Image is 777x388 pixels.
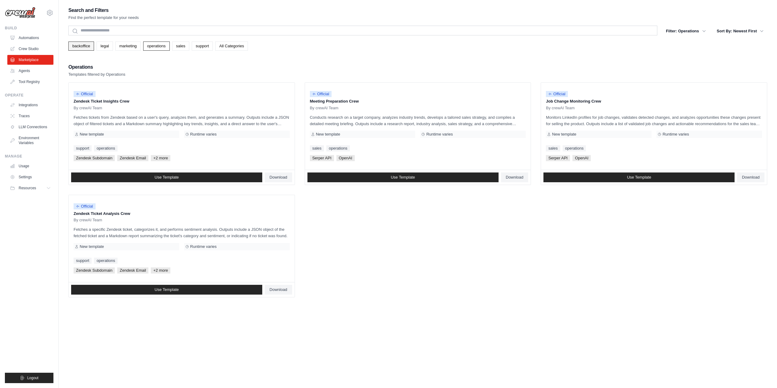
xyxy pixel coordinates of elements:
span: OpenAI [336,155,355,161]
span: Runtime varies [190,244,217,249]
span: Zendesk Email [117,155,148,161]
a: Tool Registry [7,77,53,87]
span: +2 more [151,155,170,161]
span: By crewAI Team [310,106,339,111]
span: Resources [19,186,36,190]
div: Build [5,26,53,31]
a: operations [94,258,118,264]
p: Find the perfect template for your needs [68,15,139,21]
h2: Operations [68,63,125,71]
span: New template [80,132,104,137]
span: Use Template [154,287,179,292]
a: sales [310,145,324,151]
span: New template [316,132,340,137]
span: Zendesk Email [117,267,148,274]
p: Templates filtered by Operations [68,71,125,78]
a: Download [737,172,764,182]
a: Crew Studio [7,44,53,54]
span: Official [310,91,332,97]
a: Agents [7,66,53,76]
a: sales [172,42,189,51]
a: Marketplace [7,55,53,65]
button: Sort By: Newest First [713,26,767,37]
a: operations [563,145,586,151]
div: Manage [5,154,53,159]
a: backoffice [68,42,94,51]
span: New template [80,244,104,249]
span: By crewAI Team [546,106,575,111]
button: Resources [7,183,53,193]
a: legal [96,42,113,51]
span: Serper API [546,155,570,161]
p: Conducts research on a target company, analyzes industry trends, develops a tailored sales strate... [310,114,526,127]
a: marketing [115,42,141,51]
span: Runtime varies [426,132,453,137]
a: Automations [7,33,53,43]
a: Traces [7,111,53,121]
div: Operate [5,93,53,98]
a: Settings [7,172,53,182]
a: support [192,42,213,51]
span: New template [552,132,576,137]
span: Download [742,175,760,180]
span: By crewAI Team [74,106,102,111]
a: operations [143,42,170,51]
span: Official [546,91,568,97]
h2: Search and Filters [68,6,139,15]
a: support [74,258,92,264]
a: Download [265,285,292,295]
span: Runtime varies [663,132,689,137]
p: Meeting Preparation Crew [310,98,526,104]
span: Use Template [154,175,179,180]
span: Zendesk Subdomain [74,155,115,161]
p: Fetches a specific Zendesk ticket, categorizes it, and performs sentiment analysis. Outputs inclu... [74,226,290,239]
p: Zendesk Ticket Insights Crew [74,98,290,104]
p: Monitors LinkedIn profiles for job changes, validates detected changes, and analyzes opportunitie... [546,114,762,127]
span: Logout [27,375,38,380]
span: Download [270,175,287,180]
a: All Categories [215,42,248,51]
span: Download [506,175,524,180]
a: sales [546,145,560,151]
a: Use Template [71,172,262,182]
span: Download [270,287,287,292]
a: Use Template [543,172,735,182]
a: Download [265,172,292,182]
p: Fetches tickets from Zendesk based on a user's query, analyzes them, and generates a summary. Out... [74,114,290,127]
span: +2 more [151,267,170,274]
span: Official [74,91,96,97]
span: Zendesk Subdomain [74,267,115,274]
span: Serper API [310,155,334,161]
span: Use Template [627,175,651,180]
p: Job Change Monitoring Crew [546,98,762,104]
span: Official [74,203,96,209]
a: operations [326,145,350,151]
a: Download [501,172,528,182]
button: Filter: Operations [662,26,709,37]
img: Logo [5,7,35,19]
a: Use Template [71,285,262,295]
a: support [74,145,92,151]
span: Use Template [391,175,415,180]
p: Zendesk Ticket Analysis Crew [74,211,290,217]
button: Logout [5,373,53,383]
span: OpenAI [572,155,591,161]
a: Use Template [307,172,499,182]
a: operations [94,145,118,151]
span: Runtime varies [190,132,217,137]
a: LLM Connections [7,122,53,132]
a: Usage [7,161,53,171]
span: By crewAI Team [74,218,102,223]
a: Environment Variables [7,133,53,148]
a: Integrations [7,100,53,110]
